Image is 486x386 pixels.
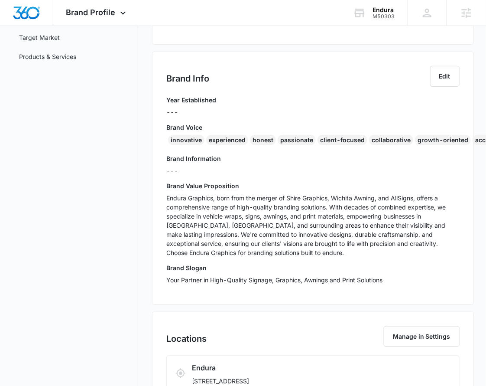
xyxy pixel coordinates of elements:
[166,181,460,190] h3: Brand Value Proposition
[415,135,471,145] div: growth-oriented
[250,135,276,145] div: honest
[166,263,460,272] h3: Brand Slogan
[66,8,116,17] span: Brand Profile
[192,363,353,373] h3: Endura
[373,7,395,13] div: account name
[192,377,353,386] p: [STREET_ADDRESS]
[166,95,216,105] h3: Year Established
[166,275,460,285] p: Your Partner in High-Quality Signage, Graphics, Awnings and Print Solutions
[166,154,460,163] h3: Brand Information
[318,135,367,145] div: client-focused
[278,135,316,145] div: passionate
[373,13,395,20] div: account id
[166,123,460,132] h3: Brand Voice
[384,326,460,347] button: Manage in Settings
[166,193,460,257] p: Endura Graphics, born from the merger of Shire Graphics, Wichita Awning, and AllSigns, offers a c...
[166,166,460,175] p: ---
[168,135,204,145] div: innovative
[19,52,76,61] a: Products & Services
[166,108,216,117] p: ---
[166,72,209,85] h2: Brand Info
[206,135,248,145] div: experienced
[369,135,413,145] div: collaborative
[19,33,60,42] a: Target Market
[166,332,207,345] h2: Locations
[430,66,460,87] button: Edit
